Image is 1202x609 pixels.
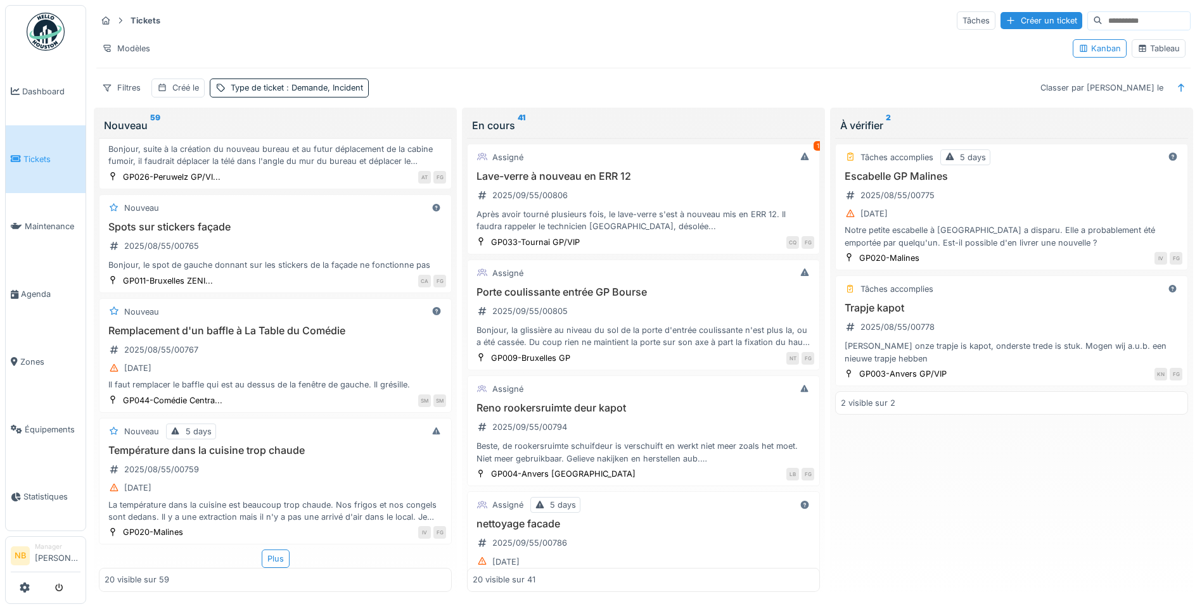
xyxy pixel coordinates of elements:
[418,394,431,407] div: SM
[418,526,431,539] div: IV
[841,224,1182,248] div: Notre petite escabelle à [GEOGRAPHIC_DATA] a disparu. Elle a probablement été emportée par quelqu...
[1170,252,1182,265] div: FG
[124,240,199,252] div: 2025/08/55/00765
[6,260,86,328] a: Agenda
[6,58,86,125] a: Dashboard
[105,325,446,337] h3: Remplacement d'un baffle à La Table du Comédie
[786,236,799,249] div: CQ
[473,170,814,182] h3: Lave-verre à nouveau en ERR 12
[1137,42,1180,54] div: Tableau
[104,118,447,133] div: Nouveau
[125,15,165,27] strong: Tickets
[23,153,80,165] span: Tickets
[433,275,446,287] div: FG
[1035,78,1169,97] div: Classer par [PERSON_NAME] le
[518,118,525,133] sup: 41
[814,141,822,151] div: 1
[472,118,815,133] div: En cours
[492,421,567,433] div: 2025/09/55/00794
[105,221,446,233] h3: Spots sur stickers façade
[27,13,65,51] img: Badge_color-CXgf-gQk.svg
[1001,12,1082,29] div: Créer un ticket
[433,171,446,184] div: FG
[491,236,580,248] div: GP033-Tournai GP/VIP
[802,236,814,249] div: FG
[124,202,159,214] div: Nouveau
[859,368,947,380] div: GP003-Anvers GP/VIP
[105,574,169,586] div: 20 visible sur 59
[6,328,86,396] a: Zones
[105,143,446,167] div: Bonjour, suite à la création du nouveau bureau et au futur déplacement de la cabine fumoir, il fa...
[262,549,290,568] div: Plus
[6,396,86,463] a: Équipements
[860,208,888,220] div: [DATE]
[124,362,151,374] div: [DATE]
[492,499,523,511] div: Assigné
[492,189,568,201] div: 2025/09/55/00806
[11,546,30,565] li: NB
[96,39,156,58] div: Modèles
[473,208,814,232] div: Après avoir tourné plusieurs fois, le lave-verre s'est à nouveau mis en ERR 12. Il faudra rappele...
[105,444,446,456] h3: Température dans la cuisine trop chaude
[105,379,446,391] div: Il faut remplacer le baffle qui est au dessus de la fenêtre de gauche. Il grésille.
[124,463,199,475] div: 2025/08/55/00759
[124,344,198,356] div: 2025/08/55/00767
[20,356,80,368] span: Zones
[124,306,159,318] div: Nouveau
[802,352,814,365] div: FG
[491,468,636,480] div: GP004-Anvers [GEOGRAPHIC_DATA]
[186,425,212,437] div: 5 days
[550,499,576,511] div: 5 days
[860,283,933,295] div: Tâches accomplies
[841,170,1182,182] h3: Escabelle GP Malines
[124,482,151,494] div: [DATE]
[96,78,146,97] div: Filtres
[859,252,919,264] div: GP020-Malines
[840,118,1183,133] div: À vérifier
[802,468,814,480] div: FG
[960,151,986,163] div: 5 days
[124,425,159,437] div: Nouveau
[492,267,523,279] div: Assigné
[473,402,814,414] h3: Reno rookersruimte deur kapot
[105,499,446,523] div: La température dans la cuisine est beaucoup trop chaude. Nos frigos et nos congels sont dedans. I...
[418,171,431,184] div: AT
[886,118,891,133] sup: 2
[284,83,363,92] span: : Demande, Incident
[841,340,1182,364] div: [PERSON_NAME] onze trapje is kapot, onderste trede is stuk. Mogen wij a.u.b. een nieuwe trapje he...
[860,321,935,333] div: 2025/08/55/00778
[492,556,520,568] div: [DATE]
[172,82,199,94] div: Créé le
[123,171,221,183] div: GP026-Peruwelz GP/VI...
[1078,42,1121,54] div: Kanban
[473,574,535,586] div: 20 visible sur 41
[123,275,213,287] div: GP011-Bruxelles ZENI...
[433,394,446,407] div: SM
[1170,368,1182,380] div: FG
[123,394,222,406] div: GP044-Comédie Centra...
[492,151,523,163] div: Assigné
[21,288,80,300] span: Agenda
[6,125,86,193] a: Tickets
[35,542,80,569] li: [PERSON_NAME]
[22,85,80,97] span: Dashboard
[492,537,567,549] div: 2025/09/55/00786
[1154,252,1167,265] div: IV
[473,440,814,464] div: Beste, de rookersruimte schuifdeur is verschuift en werkt niet meer zoals het moet. Niet meer geb...
[11,542,80,572] a: NB Manager[PERSON_NAME]
[492,305,568,317] div: 2025/09/55/00805
[23,491,80,503] span: Statistiques
[433,526,446,539] div: FG
[841,397,895,409] div: 2 visible sur 2
[6,193,86,261] a: Maintenance
[150,118,160,133] sup: 59
[786,352,799,365] div: NT
[786,468,799,480] div: LB
[957,11,995,30] div: Tâches
[25,424,80,436] span: Équipements
[25,220,80,232] span: Maintenance
[231,82,363,94] div: Type de ticket
[123,526,183,538] div: GP020-Malines
[841,302,1182,314] h3: Trapje kapot
[473,324,814,348] div: Bonjour, la glissière au niveau du sol de la porte d'entrée coulissante n'est plus la, ou a été c...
